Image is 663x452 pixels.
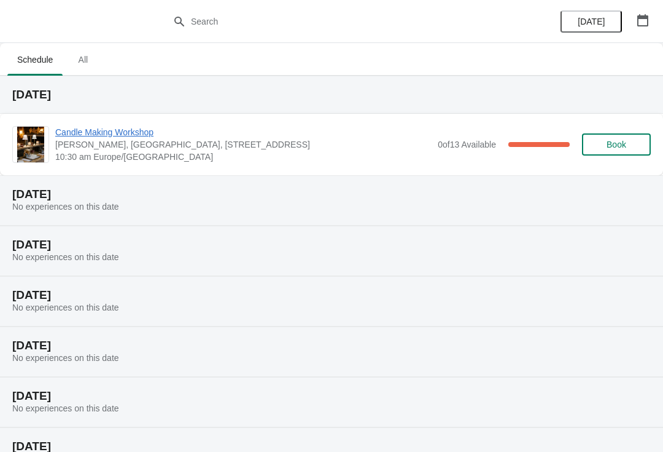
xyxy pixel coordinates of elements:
[12,303,119,312] span: No experiences on this date
[17,127,44,162] img: Candle Making Workshop | Laura Fisher, Scrapps Hill Farm, 550 Worting Road, Basingstoke, RG23 8PU...
[12,353,119,363] span: No experiences on this date
[12,202,119,212] span: No experiences on this date
[55,138,432,151] span: [PERSON_NAME], [GEOGRAPHIC_DATA], [STREET_ADDRESS]
[607,140,626,149] span: Book
[438,140,496,149] span: 0 of 13 Available
[12,289,651,301] h2: [DATE]
[68,49,98,71] span: All
[12,390,651,402] h2: [DATE]
[55,126,432,138] span: Candle Making Workshop
[12,252,119,262] span: No experiences on this date
[12,239,651,251] h2: [DATE]
[7,49,63,71] span: Schedule
[12,188,651,200] h2: [DATE]
[578,17,605,26] span: [DATE]
[12,403,119,413] span: No experiences on this date
[55,151,432,163] span: 10:30 am Europe/[GEOGRAPHIC_DATA]
[582,133,651,156] button: Book
[12,89,651,101] h2: [DATE]
[190,10,497,33] input: Search
[12,339,651,352] h2: [DATE]
[560,10,622,33] button: [DATE]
